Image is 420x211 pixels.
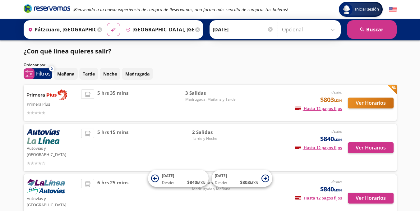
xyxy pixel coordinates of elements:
[54,68,78,80] button: Mañana
[24,4,70,13] i: Brand Logo
[57,71,74,77] p: Mañana
[192,129,236,136] span: 2 Salidas
[100,68,120,80] button: Noche
[334,188,342,192] small: MXN
[125,71,150,77] p: Madrugada
[24,62,45,68] p: Ordenar por
[320,134,342,144] span: $840
[123,22,194,37] input: Buscar Destino
[187,179,205,186] span: $ 840
[215,173,227,178] span: [DATE]
[24,68,52,79] button: 0Filtros
[334,137,342,142] small: MXN
[162,180,174,186] span: Desde:
[103,71,117,77] p: Noche
[215,180,227,186] span: Desde:
[331,179,342,184] em: desde:
[334,98,342,103] small: MXN
[25,22,96,37] input: Buscar Origen
[331,89,342,95] em: desde:
[122,68,153,80] button: Madrugada
[97,89,128,116] span: 5 hrs 35 mins
[79,68,98,80] button: Tarde
[240,179,258,186] span: $ 803
[212,170,272,187] button: [DATE]Desde:$803MXN
[27,100,78,108] p: Primera Plus
[162,173,174,178] span: [DATE]
[320,185,342,194] span: $840
[83,71,95,77] p: Tarde
[27,195,78,208] p: Autovías y [GEOGRAPHIC_DATA]
[295,145,342,150] span: Hasta 12 pagos fijos
[192,186,236,192] span: Madrugada y Mañana
[353,6,381,12] span: Iniciar sesión
[27,89,67,100] img: Primera Plus
[36,70,51,77] p: Filtros
[185,89,236,97] span: 3 Salidas
[148,170,209,187] button: [DATE]Desde:$840MXN
[295,106,342,111] span: Hasta 12 pagos fijos
[282,22,338,37] input: Opcional
[348,142,394,153] button: Ver Horarios
[27,144,78,158] p: Autovías y [GEOGRAPHIC_DATA]
[192,136,236,141] span: Tarde y Noche
[295,195,342,201] span: Hasta 12 pagos fijos
[185,97,236,102] span: Madrugada, Mañana y Tarde
[348,193,394,204] button: Ver Horarios
[51,66,53,71] span: 0
[389,6,397,13] button: English
[320,95,342,104] span: $803
[24,47,112,56] p: ¿Con qué línea quieres salir?
[27,179,65,195] img: Autovías y La Línea
[331,129,342,134] em: desde:
[97,129,128,167] span: 5 hrs 15 mins
[27,129,60,144] img: Autovías y La Línea
[197,180,205,185] small: MXN
[73,7,288,12] em: ¡Bienvenido a la nueva experiencia de compra de Reservamos, una forma más sencilla de comprar tus...
[250,180,258,185] small: MXN
[347,20,397,39] button: Buscar
[24,4,70,15] a: Brand Logo
[348,98,394,108] button: Ver Horarios
[213,22,274,37] input: Elegir Fecha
